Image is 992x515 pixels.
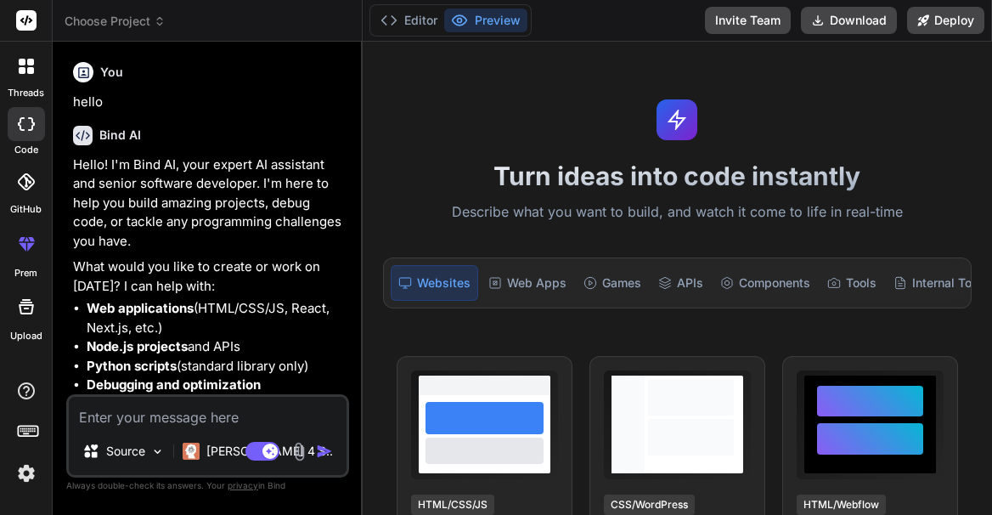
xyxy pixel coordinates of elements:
p: Always double-check its answers. Your in Bind [66,478,349,494]
li: (standard library only) [87,357,346,376]
span: Choose Project [65,13,166,30]
strong: Python scripts [87,358,177,374]
div: Games [577,265,648,301]
img: Claude 4 Sonnet [183,443,200,460]
div: HTML/Webflow [797,495,886,515]
span: privacy [228,480,258,490]
img: settings [12,459,41,488]
label: threads [8,86,44,100]
button: Editor [374,8,444,32]
p: [PERSON_NAME] 4 S.. [206,443,333,460]
strong: Web applications [87,300,194,316]
label: Upload [10,329,42,343]
img: icon [316,443,333,460]
div: Tools [820,265,883,301]
h1: Turn ideas into code instantly [373,161,982,191]
p: hello [73,93,346,112]
strong: Node.js projects [87,338,188,354]
div: Components [713,265,817,301]
li: (HTML/CSS/JS, React, Next.js, etc.) [87,299,346,337]
div: HTML/CSS/JS [411,495,494,515]
p: Hello! I'm Bind AI, your expert AI assistant and senior software developer. I'm here to help you ... [73,156,346,252]
div: CSS/WordPress [604,495,695,515]
li: and APIs [87,337,346,357]
label: prem [14,266,37,280]
img: Pick Models [150,444,165,459]
h6: Bind AI [99,127,141,144]
label: GitHub [10,202,42,217]
button: Download [801,7,897,34]
p: Source [106,443,145,460]
button: Deploy [907,7,984,34]
button: Invite Team [705,7,791,34]
img: attachment [290,442,309,461]
h6: You [100,64,123,81]
div: Websites [391,265,478,301]
strong: Debugging and optimization [87,376,261,393]
label: code [14,143,38,157]
p: What would you like to create or work on [DATE]? I can help with: [73,257,346,296]
p: Describe what you want to build, and watch it come to life in real-time [373,201,982,224]
div: APIs [651,265,710,301]
button: Preview [444,8,527,32]
div: Web Apps [482,265,573,301]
